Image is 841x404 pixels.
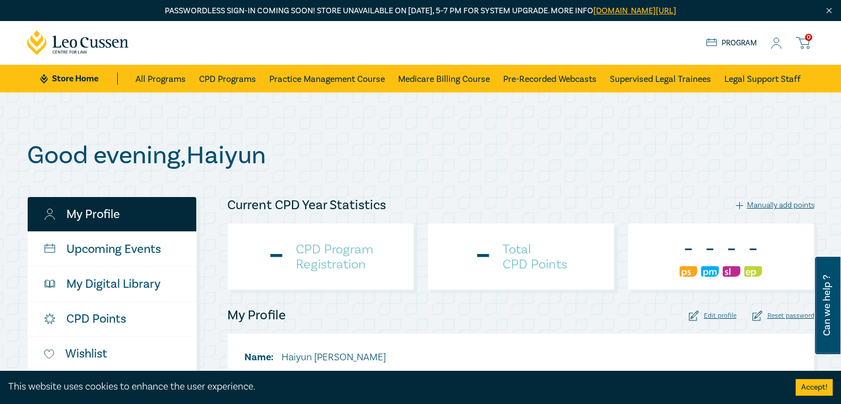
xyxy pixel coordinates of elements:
[268,242,285,271] div: -
[28,232,196,266] a: Upcoming Events
[8,380,779,394] div: This website uses cookies to enhance the user experience.
[723,235,740,264] div: -
[796,379,833,396] button: Accept cookies
[593,6,676,16] a: [DOMAIN_NAME][URL]
[701,266,719,277] img: Practice Management & Business Skills
[822,263,832,348] span: Can we help ?
[244,350,427,365] li: Haiyun [PERSON_NAME]
[503,65,597,92] a: Pre-Recorded Webcasts
[199,65,256,92] a: CPD Programs
[135,65,186,92] a: All Programs
[701,235,719,264] div: -
[269,65,385,92] a: Practice Management Course
[744,235,762,264] div: -
[40,72,117,85] a: Store Home
[244,351,274,364] span: Name:
[706,37,758,49] a: Program
[723,266,740,277] img: Substantive Law
[824,6,834,15] img: Close
[398,65,490,92] a: Medicare Billing Course
[689,310,736,321] div: Edit profile
[227,307,286,324] h4: My Profile
[680,266,697,277] img: Professional Skills
[27,141,814,170] h1: Good evening , Haiyun
[610,65,711,92] a: Supervised Legal Trainees
[736,200,814,210] div: Manually add points
[805,34,812,41] span: 0
[28,302,196,336] a: CPD Points
[28,267,196,301] a: My Digital Library
[28,336,196,371] a: Wishlist
[296,242,373,272] h4: CPD Program Registration
[28,197,196,231] a: My Profile
[724,65,801,92] a: Legal Support Staff
[27,5,814,17] p: Passwordless sign-in coming soon! Store unavailable on [DATE], 5–7 PM for system upgrade. More info
[474,242,492,271] div: -
[227,196,386,214] h4: Current CPD Year Statistics
[753,310,814,321] div: Reset password
[680,235,697,264] div: -
[503,242,567,272] h4: Total CPD Points
[744,266,762,277] img: Ethics & Professional Responsibility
